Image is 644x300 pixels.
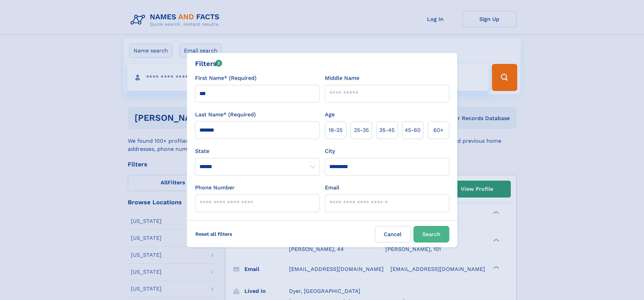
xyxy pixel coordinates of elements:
[379,126,395,134] span: 35‑45
[413,226,449,243] button: Search
[195,74,257,82] label: First Name* (Required)
[433,126,444,134] span: 60+
[325,147,335,155] label: City
[405,126,421,134] span: 45‑60
[329,126,342,134] span: 18‑25
[195,111,256,119] label: Last Name* (Required)
[191,226,237,242] label: Reset all filters
[354,126,369,134] span: 25‑35
[195,184,235,192] label: Phone Number
[375,226,411,243] label: Cancel
[195,59,222,69] div: Filters
[195,147,319,155] label: State
[325,74,359,82] label: Middle Name
[325,184,339,192] label: Email
[325,111,335,119] label: Age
